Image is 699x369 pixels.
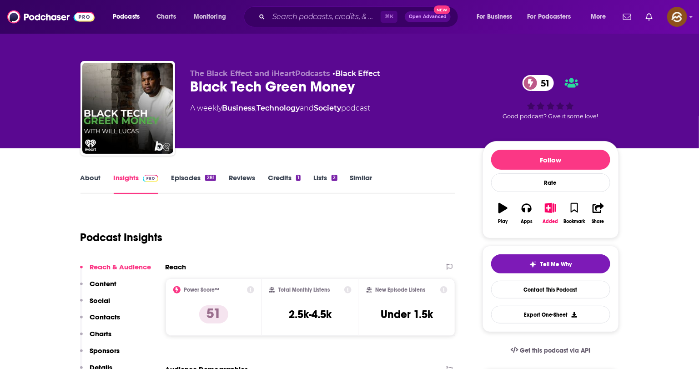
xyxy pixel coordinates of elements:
button: open menu [187,10,238,24]
h2: Power Score™ [184,287,220,293]
a: Society [314,104,342,112]
a: Technology [257,104,300,112]
div: A weekly podcast [191,103,371,114]
button: open menu [584,10,618,24]
div: Bookmark [563,219,585,224]
p: Contacts [90,313,121,321]
p: Reach & Audience [90,263,151,271]
p: Content [90,279,117,288]
h3: 2.5k-4.5k [289,308,332,321]
div: 2 [332,175,337,181]
button: open menu [106,10,151,24]
span: Monitoring [194,10,226,23]
a: Episodes281 [171,173,216,194]
h2: New Episode Listens [376,287,426,293]
span: Good podcast? Give it some love! [503,113,598,120]
p: 51 [199,305,228,324]
span: Tell Me Why [540,261,572,268]
img: Podchaser - Follow, Share and Rate Podcasts [7,8,95,25]
img: User Profile [667,7,687,27]
a: Get this podcast via API [503,339,598,362]
span: • [333,69,381,78]
a: Show notifications dropdown [642,9,656,25]
h3: Under 1.5k [381,308,433,321]
span: For Business [477,10,513,23]
div: Rate [491,173,610,192]
a: About [80,173,101,194]
button: Open AdvancedNew [405,11,451,22]
button: Follow [491,150,610,170]
a: Reviews [229,173,255,194]
span: Charts [156,10,176,23]
p: Sponsors [90,346,120,355]
div: 1 [296,175,301,181]
a: Lists2 [313,173,337,194]
span: The Black Effect and iHeartPodcasts [191,69,331,78]
div: Search podcasts, credits, & more... [252,6,467,27]
button: Share [586,197,610,230]
button: Bookmark [563,197,586,230]
div: Share [592,219,604,224]
div: 281 [205,175,216,181]
p: Social [90,296,111,305]
span: Podcasts [113,10,140,23]
button: Sponsors [80,346,120,363]
button: open menu [470,10,524,24]
a: Similar [350,173,372,194]
p: Charts [90,329,112,338]
a: Credits1 [268,173,301,194]
a: Black Effect [336,69,381,78]
h2: Reach [166,263,186,271]
button: Export One-Sheet [491,306,610,324]
span: , [256,104,257,112]
button: Added [538,197,562,230]
button: tell me why sparkleTell Me Why [491,254,610,273]
a: InsightsPodchaser Pro [114,173,159,194]
button: Apps [515,197,538,230]
div: Play [498,219,508,224]
span: Open Advanced [409,15,447,19]
input: Search podcasts, credits, & more... [269,10,381,24]
a: Business [222,104,256,112]
button: Charts [80,329,112,346]
div: Added [543,219,558,224]
span: For Podcasters [528,10,571,23]
span: Get this podcast via API [520,347,590,354]
a: 51 [523,75,554,91]
h1: Podcast Insights [80,231,163,244]
button: Play [491,197,515,230]
span: New [434,5,450,14]
img: Podchaser Pro [143,175,159,182]
span: and [300,104,314,112]
span: 51 [532,75,554,91]
img: tell me why sparkle [529,261,537,268]
div: Apps [521,219,533,224]
button: Content [80,279,117,296]
a: Contact This Podcast [491,281,610,298]
button: Contacts [80,313,121,329]
h2: Total Monthly Listens [278,287,330,293]
img: Black Tech Green Money [82,63,173,154]
button: Show profile menu [667,7,687,27]
a: Charts [151,10,181,24]
span: More [591,10,606,23]
span: Logged in as hey85204 [667,7,687,27]
button: Reach & Audience [80,263,151,279]
a: Show notifications dropdown [619,9,635,25]
span: ⌘ K [381,11,397,23]
button: Social [80,296,111,313]
button: open menu [522,10,584,24]
div: 51Good podcast? Give it some love! [483,69,619,126]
